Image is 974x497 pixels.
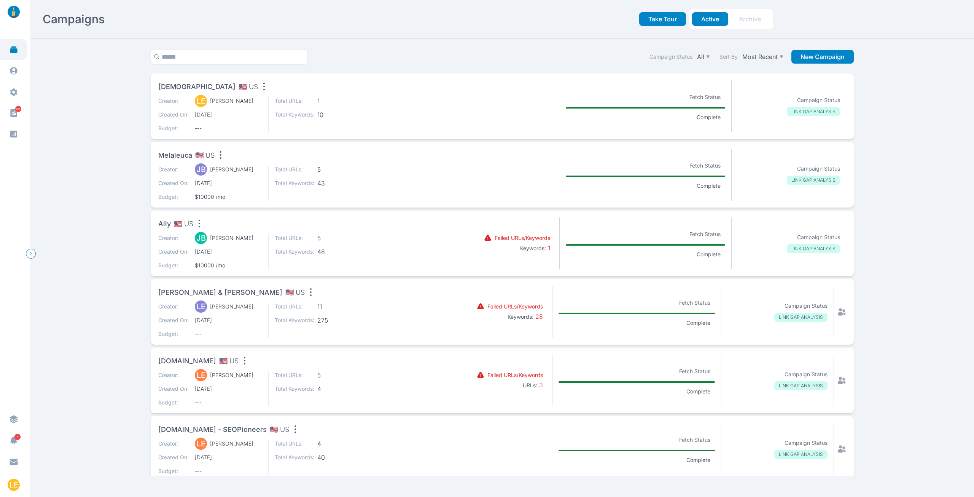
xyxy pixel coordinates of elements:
[210,234,253,242] p: [PERSON_NAME]
[774,450,828,459] p: LINK GAP ANALYSIS
[158,467,189,475] p: Budget:
[787,176,840,185] p: LINK GAP ANALYSIS
[487,303,543,310] p: Failed URLs/Keywords
[158,385,189,393] p: Created On:
[685,160,725,171] p: Fetch Status
[275,234,314,242] p: Total URLs:
[275,111,314,118] p: Total Keywords:
[275,454,314,461] p: Total Keywords:
[158,219,171,229] span: Ally
[785,371,828,378] p: Campaign Status
[649,53,692,61] label: Campaign Status
[797,165,840,173] p: Campaign Status
[275,316,314,324] p: Total Keywords:
[797,233,840,241] p: Campaign Status
[210,440,253,447] p: [PERSON_NAME]
[741,51,785,62] button: Most Recent
[270,424,289,435] span: 🇺🇸 US
[787,244,840,253] p: LINK GAP ANALYSIS
[495,234,550,242] p: Failed URLs/Keywords
[195,385,262,393] span: [DATE]
[692,182,725,190] p: Complete
[685,92,725,102] p: Fetch Status
[317,97,357,105] span: 1
[317,454,357,461] span: 40
[685,229,725,240] p: Fetch Status
[523,382,537,388] b: URLs:
[195,316,262,324] span: [DATE]
[682,319,715,327] p: Complete
[158,371,189,379] p: Creator:
[317,179,357,187] span: 43
[682,388,715,395] p: Complete
[158,234,189,242] p: Creator:
[639,12,686,26] button: Take Tour
[210,303,253,310] p: [PERSON_NAME]
[158,356,216,366] span: [DOMAIN_NAME]
[692,251,725,258] p: Complete
[546,244,550,252] span: 1
[158,287,282,298] span: [PERSON_NAME] & [PERSON_NAME]
[697,53,704,61] p: All
[195,262,262,269] span: $10000 /mo
[797,96,840,104] p: Campaign Status
[195,438,207,450] div: LE
[158,316,189,324] p: Created On:
[791,50,854,64] button: New Campaign
[787,107,840,116] p: LINK GAP ANALYSIS
[210,166,253,173] p: [PERSON_NAME]
[692,12,728,26] button: Active
[317,316,357,324] span: 275
[317,166,357,173] span: 5
[158,82,236,92] span: [DEMOGRAPHIC_DATA]
[774,381,828,390] p: LINK GAP ANALYSIS
[195,248,262,256] span: [DATE]
[158,303,189,310] p: Creator:
[275,179,314,187] p: Total Keywords:
[275,385,314,393] p: Total Keywords:
[317,234,357,242] span: 5
[520,245,546,251] b: Keywords:
[158,179,189,187] p: Created On:
[158,97,189,105] p: Creator:
[195,125,262,132] span: ---
[195,467,262,475] span: ---
[158,166,189,173] p: Creator:
[695,51,712,62] button: All
[195,232,207,244] div: JB
[275,440,314,447] p: Total URLs:
[317,371,357,379] span: 5
[285,287,305,298] span: 🇺🇸 US
[195,95,207,107] div: LE
[675,297,715,308] p: Fetch Status
[158,262,189,269] p: Budget:
[275,166,314,173] p: Total URLs:
[317,111,357,118] span: 10
[195,111,262,118] span: [DATE]
[317,248,357,256] span: 48
[730,12,770,26] button: Archive
[158,193,189,201] p: Budget:
[533,313,543,320] span: 28
[210,371,253,379] p: [PERSON_NAME]
[158,111,189,118] p: Created On:
[675,366,715,377] p: Fetch Status
[195,454,262,461] span: [DATE]
[158,125,189,132] p: Budget:
[682,456,715,464] p: Complete
[275,371,314,379] p: Total URLs:
[742,53,778,61] p: Most Recent
[158,440,189,447] p: Creator:
[487,371,543,379] p: Failed URLs/Keywords
[195,193,262,201] span: $10000 /mo
[508,313,533,320] b: Keywords:
[675,435,715,445] p: Fetch Status
[210,97,253,105] p: [PERSON_NAME]
[195,179,262,187] span: [DATE]
[275,248,314,256] p: Total Keywords:
[158,150,192,161] span: Melaleuca
[317,385,357,393] span: 4
[774,313,828,322] p: LINK GAP ANALYSIS
[195,369,207,381] div: LE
